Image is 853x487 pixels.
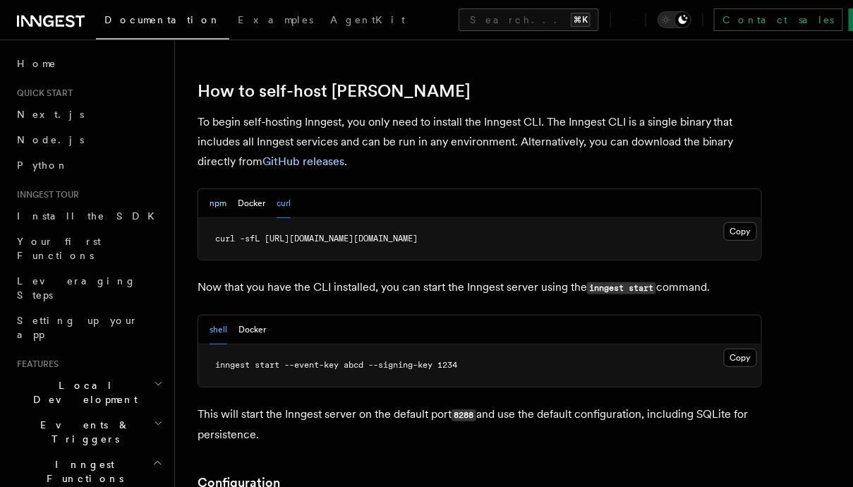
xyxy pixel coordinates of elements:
[229,4,322,38] a: Examples
[459,8,599,31] button: Search...⌘K
[17,160,68,171] span: Python
[11,268,166,308] a: Leveraging Steps
[658,11,691,28] button: Toggle dark mode
[11,412,166,452] button: Events & Triggers
[11,457,152,486] span: Inngest Functions
[330,14,405,25] span: AgentKit
[198,81,470,101] a: How to self-host [PERSON_NAME]
[215,360,457,370] span: inngest start --event-key abcd --signing-key 1234
[198,112,762,172] p: To begin self-hosting Inngest, you only need to install the Inngest CLI. The Inngest CLI is a sin...
[17,275,136,301] span: Leveraging Steps
[277,189,291,218] button: curl
[17,134,84,145] span: Node.js
[11,359,59,370] span: Features
[11,152,166,178] a: Python
[17,210,163,222] span: Install the SDK
[724,222,757,241] button: Copy
[11,88,73,99] span: Quick start
[17,56,56,71] span: Home
[11,189,79,200] span: Inngest tour
[452,409,476,421] code: 8288
[238,315,266,344] button: Docker
[714,8,843,31] a: Contact sales
[11,308,166,347] a: Setting up your app
[11,229,166,268] a: Your first Functions
[17,236,101,261] span: Your first Functions
[11,51,166,76] a: Home
[587,282,656,294] code: inngest start
[11,203,166,229] a: Install the SDK
[238,189,265,218] button: Docker
[724,349,757,367] button: Copy
[198,404,762,445] p: This will start the Inngest server on the default port and use the default configuration, includi...
[215,234,418,243] span: curl -sfL [URL][DOMAIN_NAME][DOMAIN_NAME]
[198,277,762,298] p: Now that you have the CLI installed, you can start the Inngest server using the command.
[571,13,591,27] kbd: ⌘K
[11,127,166,152] a: Node.js
[17,315,138,340] span: Setting up your app
[17,109,84,120] span: Next.js
[322,4,413,38] a: AgentKit
[210,315,227,344] button: shell
[11,102,166,127] a: Next.js
[210,189,226,218] button: npm
[262,155,344,168] a: GitHub releases
[11,373,166,412] button: Local Development
[11,378,154,407] span: Local Development
[11,418,154,446] span: Events & Triggers
[104,14,221,25] span: Documentation
[238,14,313,25] span: Examples
[96,4,229,40] a: Documentation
